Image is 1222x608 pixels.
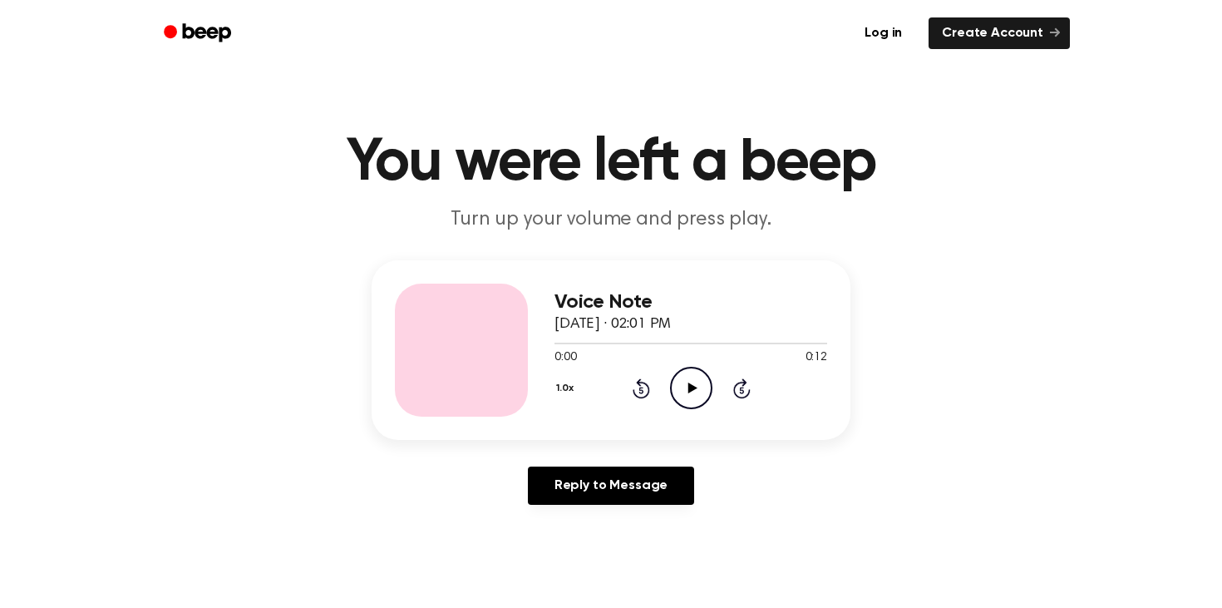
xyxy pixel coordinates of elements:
[292,206,930,234] p: Turn up your volume and press play.
[528,467,694,505] a: Reply to Message
[554,349,576,367] span: 0:00
[554,291,827,314] h3: Voice Note
[848,14,919,52] a: Log in
[806,349,827,367] span: 0:12
[554,374,579,403] button: 1.0x
[929,17,1070,49] a: Create Account
[554,317,671,332] span: [DATE] · 02:01 PM
[152,17,246,50] a: Beep
[185,133,1037,193] h1: You were left a beep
